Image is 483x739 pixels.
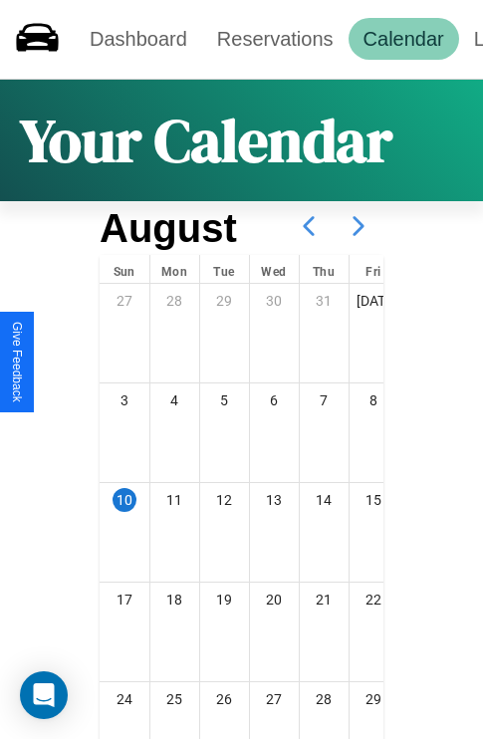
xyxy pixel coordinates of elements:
div: Wed [250,255,299,283]
div: 21 [300,583,349,616]
a: Dashboard [75,18,202,60]
div: 19 [200,583,249,616]
div: 5 [200,383,249,417]
div: 28 [150,284,199,318]
div: 8 [350,383,398,417]
h1: Your Calendar [20,100,392,181]
div: 24 [100,682,149,716]
a: Reservations [202,18,349,60]
div: 12 [200,483,249,517]
div: Fri [350,255,398,283]
div: Sun [100,255,149,283]
div: 26 [200,682,249,716]
div: 13 [250,483,299,517]
div: [DATE] [350,284,398,318]
div: 4 [150,383,199,417]
div: Give Feedback [10,322,24,402]
div: 27 [250,682,299,716]
div: 18 [150,583,199,616]
div: 20 [250,583,299,616]
div: 6 [250,383,299,417]
div: 11 [150,483,199,517]
a: Calendar [349,18,459,60]
div: 17 [100,583,149,616]
div: 7 [300,383,349,417]
div: Mon [150,255,199,283]
div: Open Intercom Messenger [20,671,68,719]
div: Tue [200,255,249,283]
div: 25 [150,682,199,716]
div: 30 [250,284,299,318]
div: 29 [350,682,398,716]
div: 31 [300,284,349,318]
div: 27 [100,284,149,318]
div: Thu [300,255,349,283]
h2: August [100,206,237,251]
div: 15 [350,483,398,517]
div: 28 [300,682,349,716]
div: 14 [300,483,349,517]
div: 22 [350,583,398,616]
div: 29 [200,284,249,318]
div: 10 [113,488,136,512]
div: 3 [100,383,149,417]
